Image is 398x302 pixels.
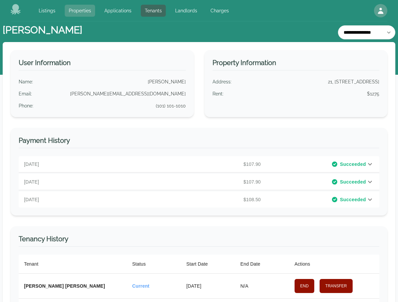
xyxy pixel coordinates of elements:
h3: Tenancy History [19,234,379,247]
h3: Property Information [213,58,380,70]
th: [DATE] [181,274,235,299]
h1: [PERSON_NAME] [3,24,82,39]
p: [PERSON_NAME] [148,78,186,85]
p: $108.50 [144,196,264,203]
th: End Date [235,255,289,274]
p: [PERSON_NAME][EMAIL_ADDRESS][DOMAIN_NAME] [70,90,186,97]
a: Listings [35,5,59,17]
th: [PERSON_NAME] [PERSON_NAME] [19,274,127,299]
span: Succeeded [340,161,366,168]
p: Rent : [213,90,224,97]
p: [DATE] [24,161,144,168]
h3: Payment History [19,136,379,148]
p: Phone : [19,102,33,109]
span: Succeeded [340,179,366,185]
a: Tenants [141,5,166,17]
p: 21, [STREET_ADDRESS] [328,78,379,85]
p: Address : [213,78,232,85]
div: [DATE]$107.90Succeeded [19,174,379,190]
p: $107.90 [144,161,264,168]
p: Email : [19,90,32,97]
a: Charges [207,5,233,17]
a: Properties [65,5,95,17]
p: $107.90 [144,179,264,185]
p: [DATE] [24,179,144,185]
th: Status [127,255,181,274]
p: [DATE] [24,196,144,203]
th: N/A [235,274,289,299]
a: Applications [100,5,135,17]
h3: User Information [19,58,186,70]
div: [DATE]$108.50Succeeded [19,192,379,208]
a: Landlords [171,5,201,17]
p: $1275 [367,90,379,97]
th: Tenant [19,255,127,274]
th: Start Date [181,255,235,274]
button: Transfer [320,279,353,293]
span: Succeeded [340,196,366,203]
p: Name : [19,78,33,85]
p: (101) 101-1010 [156,102,186,109]
button: End [295,279,314,293]
span: Current [132,283,149,289]
th: Actions [289,255,379,274]
div: [DATE]$107.90Succeeded [19,156,379,172]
